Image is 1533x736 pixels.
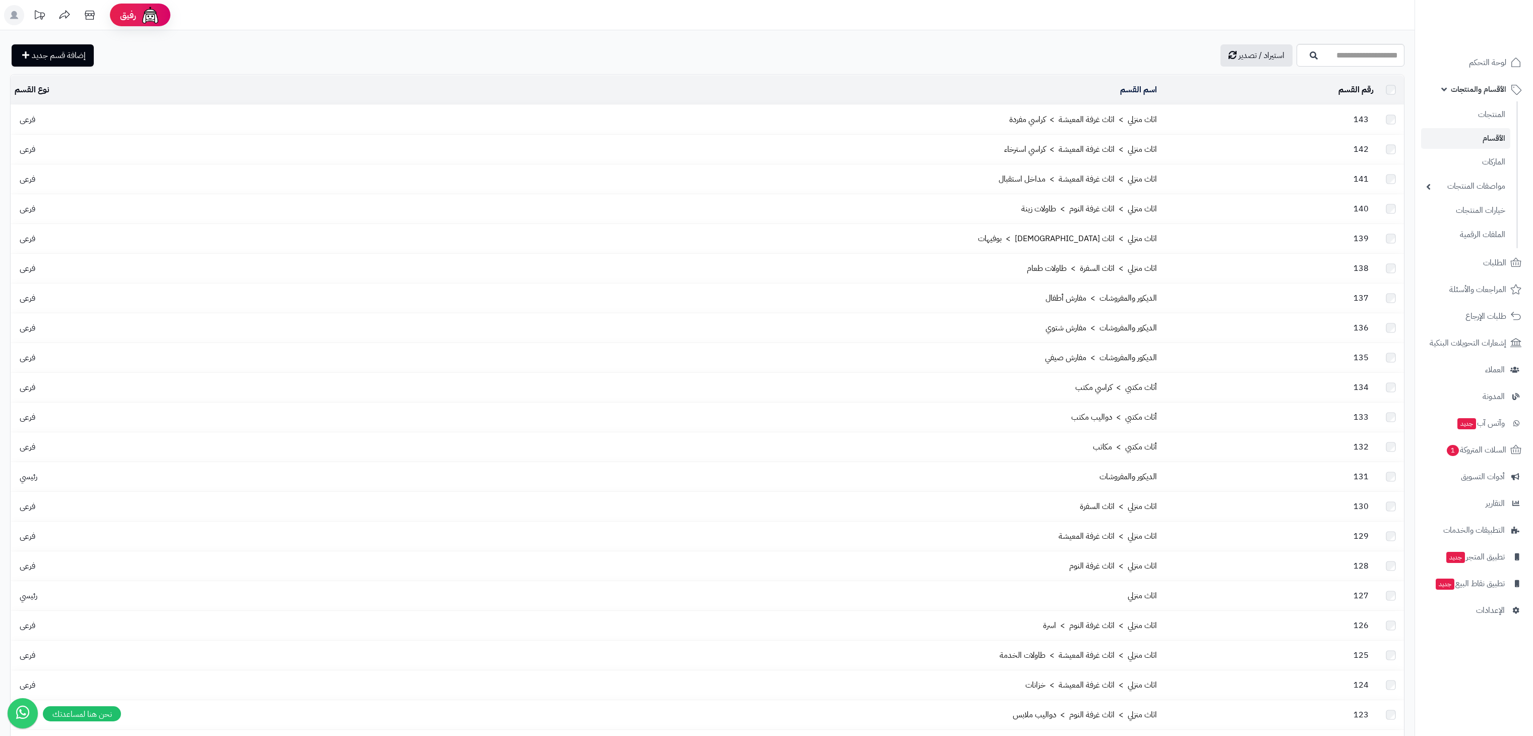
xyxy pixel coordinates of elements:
span: فرعى [15,619,40,632]
img: logo-2.png [1464,27,1523,48]
a: الديكور والمفروشات > مفارش شتوي [1046,322,1157,334]
span: 125 [1348,649,1374,661]
a: تحديثات المنصة [27,5,52,28]
span: فرعى [15,411,40,423]
span: فرعى [15,262,40,274]
span: جديد [1457,418,1476,429]
a: اثاث منزلي > اثاث غرفة النوم > دواليب ملابس [1013,709,1157,721]
a: اثاث منزلي > اثاث [DEMOGRAPHIC_DATA] > بوفيهات [978,233,1157,245]
span: فرعى [15,233,40,245]
span: فرعى [15,649,40,661]
td: نوع القسم [11,75,225,104]
span: فرعى [15,381,40,393]
span: طلبات الإرجاع [1465,309,1506,323]
span: فرعى [15,500,40,513]
span: فرعى [15,560,40,572]
span: جديد [1446,552,1465,563]
span: فرعى [15,143,40,155]
a: اثاث منزلي > اثاث غرفة المعيشة > مداخل استقبال [999,173,1157,185]
span: رفيق [120,9,136,21]
span: فرعى [15,173,40,185]
a: اثاث منزلي > اثاث غرفة المعيشة [1059,530,1157,542]
span: استيراد / تصدير [1239,49,1284,62]
span: إضافة قسم جديد [32,49,86,62]
a: مواصفات المنتجات [1421,176,1510,197]
span: 139 [1348,233,1374,245]
a: اثاث منزلي > اثاث غرفة المعيشة > خزانات [1025,679,1157,691]
a: الديكور والمفروشات > مفارش صيفي [1045,352,1157,364]
span: 137 [1348,292,1374,304]
a: التقارير [1421,491,1527,516]
span: تطبيق نقاط البيع [1435,577,1505,591]
a: أثاث مكتبي > دواليب مكتب [1071,411,1157,423]
span: 141 [1348,173,1374,185]
span: فرعى [15,441,40,453]
span: 134 [1348,381,1374,393]
a: أثاث مكتبي > كراسي مكتب [1075,381,1157,393]
span: 132 [1348,441,1374,453]
span: الطلبات [1483,256,1506,270]
a: التطبيقات والخدمات [1421,518,1527,542]
span: 135 [1348,352,1374,364]
span: رئيسي [15,590,42,602]
a: اثاث منزلي > اثاث غرفة المعيشة > طاولات الخدمة [1000,649,1157,661]
a: المدونة [1421,384,1527,409]
a: اثاث منزلي > اثاث غرفة النوم > اسرة [1043,619,1157,632]
a: الماركات [1421,151,1510,173]
span: الإعدادات [1476,603,1505,617]
span: 136 [1348,322,1374,334]
span: فرعى [15,352,40,364]
span: رئيسي [15,471,42,483]
span: 129 [1348,530,1374,542]
a: المنتجات [1421,104,1510,126]
span: السلات المتروكة [1446,443,1506,457]
a: العملاء [1421,358,1527,382]
span: فرعى [15,203,40,215]
a: اسم القسم [1120,84,1157,96]
a: خيارات المنتجات [1421,200,1510,221]
a: الديكور والمفروشات > مفارش أطفال [1046,292,1157,304]
span: فرعى [15,114,40,126]
a: الديكور والمفروشات [1099,471,1157,483]
a: استيراد / تصدير [1220,44,1293,67]
span: 131 [1348,471,1374,483]
a: إضافة قسم جديد [12,44,94,67]
span: 133 [1348,411,1374,423]
span: جديد [1436,579,1454,590]
span: فرعى [15,679,40,691]
a: المراجعات والأسئلة [1421,277,1527,302]
a: الطلبات [1421,251,1527,275]
img: ai-face.png [140,5,160,25]
span: الأقسام والمنتجات [1451,82,1506,96]
span: التطبيقات والخدمات [1443,523,1505,537]
a: إشعارات التحويلات البنكية [1421,331,1527,355]
a: الأقسام [1421,128,1510,149]
span: فرعى [15,322,40,334]
span: العملاء [1485,363,1505,377]
a: لوحة التحكم [1421,50,1527,75]
a: أثاث مكتبي > مكاتب [1093,441,1157,453]
span: 128 [1348,560,1374,572]
span: 143 [1348,114,1374,126]
a: الملفات الرقمية [1421,224,1510,246]
a: الإعدادات [1421,598,1527,622]
span: 126 [1348,619,1374,632]
div: رقم القسم [1165,84,1374,96]
span: 140 [1348,203,1374,215]
span: تطبيق المتجر [1445,550,1505,564]
span: 1 [1447,445,1459,456]
span: 124 [1348,679,1374,691]
span: المدونة [1483,389,1505,404]
a: اثاث منزلي > اثاث غرفة المعيشة > كراسي استرخاء [1004,143,1157,155]
span: وآتس آب [1456,416,1505,430]
span: 142 [1348,143,1374,155]
span: 130 [1348,500,1374,513]
span: 138 [1348,262,1374,274]
span: المراجعات والأسئلة [1449,282,1506,297]
span: فرعى [15,292,40,304]
span: 127 [1348,590,1374,602]
span: 123 [1348,709,1374,721]
a: اثاث منزلي [1128,590,1157,602]
a: وآتس آبجديد [1421,411,1527,435]
a: تطبيق نقاط البيعجديد [1421,572,1527,596]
